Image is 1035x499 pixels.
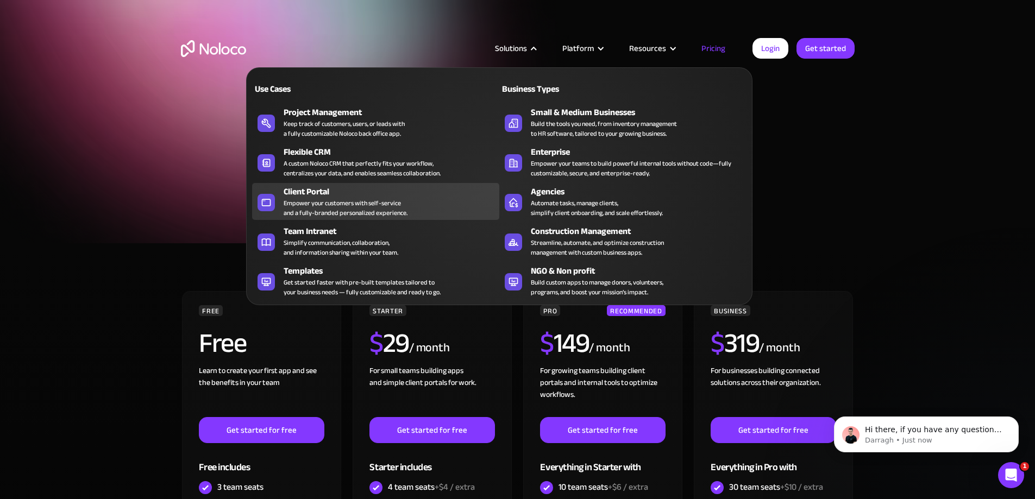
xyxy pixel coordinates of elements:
[531,119,677,138] div: Build the tools you need, from inventory management to HR software, tailored to your growing busi...
[499,76,747,101] a: Business Types
[284,238,398,257] div: Simplify communication, collaboration, and information sharing within your team.
[499,104,747,141] a: Small & Medium BusinessesBuild the tools you need, from inventory managementto HR software, tailo...
[284,119,405,138] div: Keep track of customers, users, or leads with a fully customizable Noloco back office app.
[499,143,747,180] a: EnterpriseEmpower your teams to build powerful internal tools without code—fully customizable, se...
[531,146,751,159] div: Enterprise
[759,339,800,357] div: / month
[199,443,324,478] div: Free includes
[252,262,499,299] a: TemplatesGet started faster with pre-built templates tailored toyour business needs — fully custo...
[711,365,836,417] div: For businesses building connected solutions across their organization. ‍
[540,417,665,443] a: Get started for free
[199,365,324,417] div: Learn to create your first app and see the benefits in your team ‍
[1020,462,1029,471] span: 1
[252,83,371,96] div: Use Cases
[435,479,475,495] span: +$4 / extra
[531,106,751,119] div: Small & Medium Businesses
[531,264,751,277] div: NGO & Non profit
[369,305,406,316] div: STARTER
[562,41,594,55] div: Platform
[589,339,630,357] div: / month
[217,481,264,493] div: 3 team seats
[531,198,663,218] div: Automate tasks, manage clients, simplify client onboarding, and scale effortlessly.
[752,38,788,59] a: Login
[284,106,504,119] div: Project Management
[711,318,724,369] span: $
[531,185,751,198] div: Agencies
[252,76,499,101] a: Use Cases
[252,104,499,141] a: Project ManagementKeep track of customers, users, or leads witha fully customizable Noloco back o...
[729,481,823,493] div: 30 team seats
[531,238,664,257] div: Streamline, automate, and optimize construction management with custom business apps.
[998,462,1024,488] iframe: Intercom live chat
[284,146,504,159] div: Flexible CRM
[540,365,665,417] div: For growing teams building client portals and internal tools to optimize workflows.
[540,318,554,369] span: $
[616,41,688,55] div: Resources
[818,394,1035,470] iframe: Intercom notifications message
[549,41,616,55] div: Platform
[499,83,618,96] div: Business Types
[369,330,409,357] h2: 29
[181,40,246,57] a: home
[369,417,494,443] a: Get started for free
[531,225,751,238] div: Construction Management
[499,223,747,260] a: Construction ManagementStreamline, automate, and optimize constructionmanagement with custom busi...
[199,417,324,443] a: Get started for free
[369,443,494,478] div: Starter includes
[388,481,475,493] div: 4 team seats
[499,183,747,220] a: AgenciesAutomate tasks, manage clients,simplify client onboarding, and scale effortlessly.
[559,481,648,493] div: 10 team seats
[540,305,560,316] div: PRO
[284,185,504,198] div: Client Portal
[252,223,499,260] a: Team IntranetSimplify communication, collaboration,and information sharing within your team.
[540,443,665,478] div: Everything in Starter with
[688,41,739,55] a: Pricing
[608,479,648,495] span: +$6 / extra
[531,159,741,178] div: Empower your teams to build powerful internal tools without code—fully customizable, secure, and ...
[246,52,752,305] nav: Solutions
[711,443,836,478] div: Everything in Pro with
[181,92,855,125] h1: A plan for organizations of all sizes
[284,264,504,277] div: Templates
[369,365,494,417] div: For small teams building apps and simple client portals for work. ‍
[607,305,665,316] div: RECOMMENDED
[531,277,663,297] div: Build custom apps to manage donors, volunteers, programs, and boost your mission’s impact.
[284,225,504,238] div: Team Intranet
[711,417,836,443] a: Get started for free
[780,479,823,495] span: +$10 / extra
[711,330,759,357] h2: 319
[252,143,499,180] a: Flexible CRMA custom Noloco CRM that perfectly fits your workflow,centralizes your data, and enab...
[199,305,223,316] div: FREE
[540,330,589,357] h2: 149
[711,305,750,316] div: BUSINESS
[199,330,246,357] h2: Free
[796,38,855,59] a: Get started
[629,41,666,55] div: Resources
[369,318,383,369] span: $
[499,262,747,299] a: NGO & Non profitBuild custom apps to manage donors, volunteers,programs, and boost your mission’s...
[481,41,549,55] div: Solutions
[284,159,441,178] div: A custom Noloco CRM that perfectly fits your workflow, centralizes your data, and enables seamles...
[409,339,450,357] div: / month
[495,41,527,55] div: Solutions
[252,183,499,220] a: Client PortalEmpower your customers with self-serviceand a fully-branded personalized experience.
[284,198,407,218] div: Empower your customers with self-service and a fully-branded personalized experience.
[284,277,441,297] div: Get started faster with pre-built templates tailored to your business needs — fully customizable ...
